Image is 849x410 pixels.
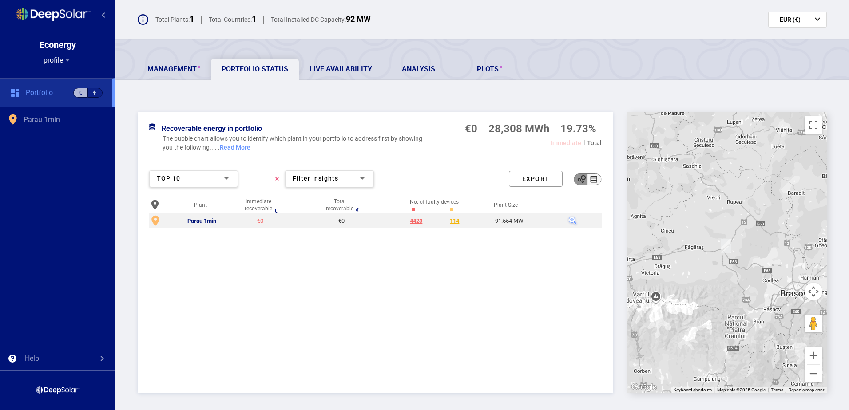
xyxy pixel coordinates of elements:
[148,16,202,24] div: Total Plants:
[551,138,581,156] div: Immediate
[194,201,245,209] div: Plant
[771,387,783,392] a: Terms
[805,283,822,300] button: Map camera controls
[190,14,194,24] span: 1
[157,175,180,182] span: Top 10
[460,124,483,133] div: €0
[245,198,326,212] div: Immediaterecoverable€
[187,217,216,225] div: Parau 1min
[299,59,383,80] a: Live Availability
[494,201,518,209] div: Plant Size
[163,134,429,156] div: The bubble chart allows you to identify which plant in your portfolio to address first by showing...
[410,198,494,205] div: No. of faulty devices
[194,201,207,209] div: Plant
[26,88,53,97] span: Portfolio
[293,175,338,182] span: Filter Insights
[25,354,39,363] div: Help
[805,116,822,134] button: Toggle fullscreen view
[494,217,525,225] div: 91.554 MW
[410,217,422,225] div: 4423
[674,387,712,393] button: Keyboard shortcuts
[789,387,824,392] a: Report a map error
[454,59,525,80] a: Plots
[780,15,801,24] span: EUR (€)
[629,382,659,393] img: Google
[509,171,563,187] div: Export
[44,56,63,65] span: profile
[805,365,822,382] button: Zoom out
[326,198,353,212] div: Total recoverable
[805,347,822,364] button: Zoom in
[583,138,585,156] div: |
[717,387,766,392] span: Map data ©2025 Google
[245,217,276,225] div: €0
[245,198,272,212] div: Immediate recoverable
[264,16,378,24] div: Total Installed DC Capacity:
[326,217,357,225] div: €0
[356,206,359,215] div: €
[494,201,567,209] div: Plant Size
[202,16,264,24] div: Total Countries:
[63,56,72,65] mat-icon: arrow_drop_down
[73,88,88,98] div: €
[629,382,659,393] a: Open this area in Google Maps (opens a new window)
[346,14,371,24] span: 92 MW
[483,124,555,133] div: 28,308 MWh
[587,138,602,156] div: Total
[274,206,278,211] div: €
[383,59,454,80] a: Analysis
[40,40,76,49] div: Econergy
[555,124,602,133] div: 19.73%
[326,198,407,212] div: Totalrecoverable€
[252,14,256,24] span: 1
[162,123,262,134] div: Recoverable energy in portfolio
[137,59,211,80] a: Management
[211,59,299,80] a: Portfolio Status
[24,115,60,124] span: Parau 1min
[97,353,107,364] mat-icon: chevron_right
[220,144,250,151] span: Read More
[285,170,374,187] mat-select: Filter Insights
[450,217,454,225] div: 114
[812,14,823,24] mat-icon: keyboard_arrow_down
[805,315,822,332] button: Drag Pegman onto the map to open Street View
[98,10,109,20] mat-icon: chevron_left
